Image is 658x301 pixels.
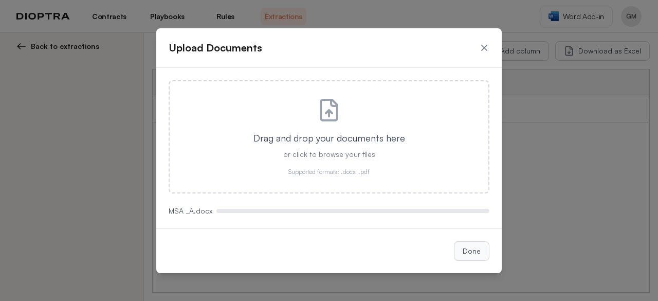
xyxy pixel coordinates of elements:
[169,206,212,216] span: MSA _A.docx
[186,149,472,160] p: or click to browse your files
[186,131,472,145] p: Drag and drop your documents here
[169,41,262,55] h2: Upload Documents
[454,241,489,261] button: Done
[186,168,472,176] p: Supported formats: .docx, .pdf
